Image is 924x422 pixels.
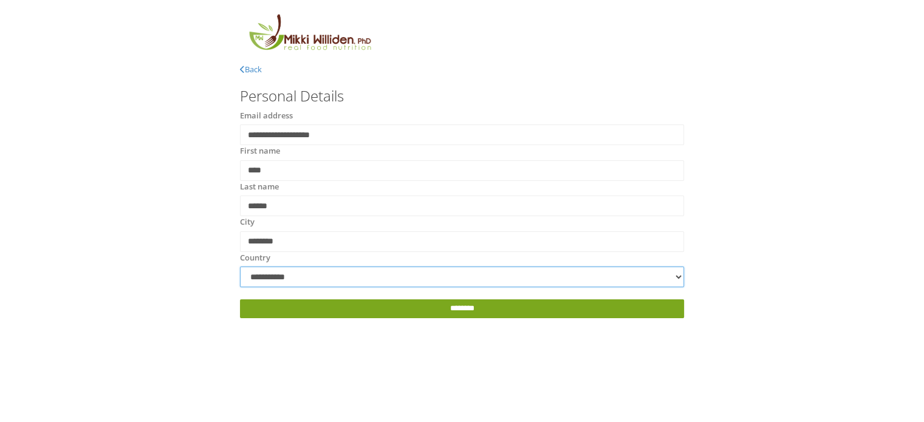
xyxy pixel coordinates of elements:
label: Email address [240,110,293,122]
label: Country [240,252,270,264]
a: Back [240,64,262,75]
h3: Personal Details [240,88,684,104]
label: City [240,216,255,228]
label: Last name [240,181,279,193]
img: MikkiLogoMain.png [240,12,378,58]
label: First name [240,145,280,157]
